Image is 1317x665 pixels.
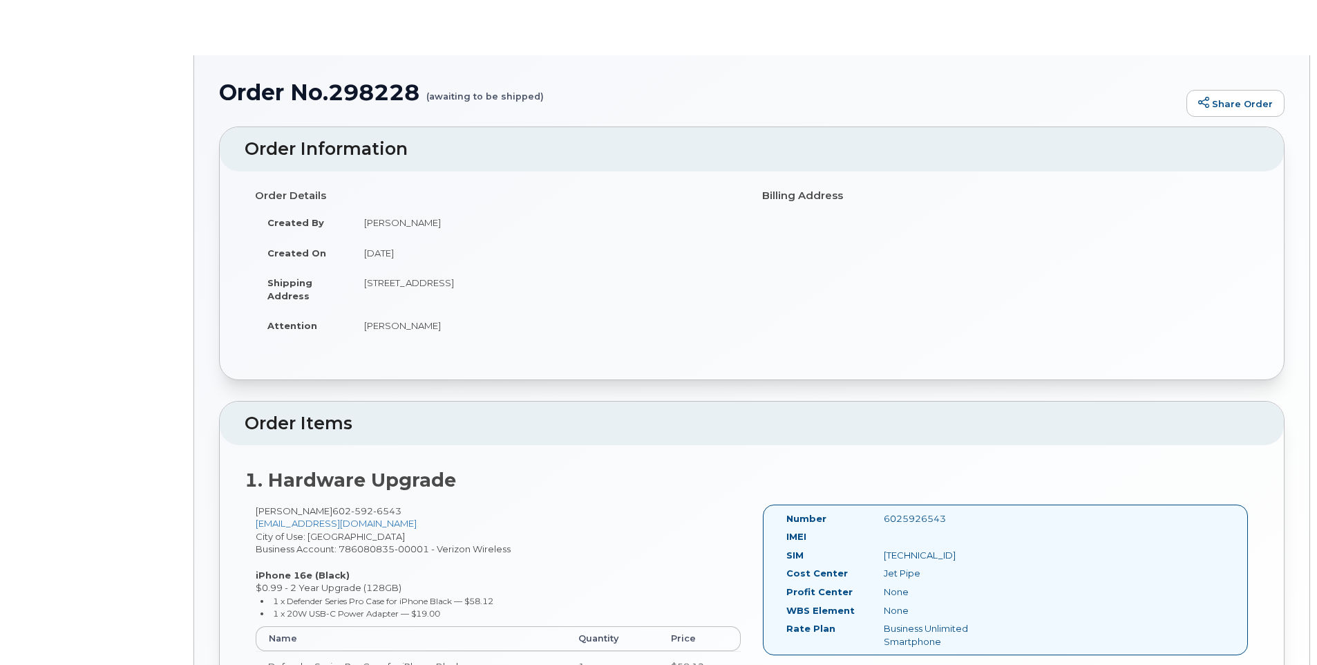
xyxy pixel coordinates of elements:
h1: Order No.298228 [219,80,1179,104]
div: None [873,586,1010,599]
td: [DATE] [352,238,741,268]
th: Price [658,626,741,651]
strong: Shipping Address [267,277,312,301]
h2: Order Information [245,140,1259,159]
td: [PERSON_NAME] [352,207,741,238]
div: None [873,604,1010,617]
label: Rate Plan [786,622,835,635]
th: Name [256,626,566,651]
div: [TECHNICAL_ID] [873,549,1010,562]
th: Quantity [566,626,658,651]
div: Business Unlimited Smartphone [873,622,1010,648]
small: 1 x Defender Series Pro Case for iPhone Black — $58.12 [273,596,493,606]
a: Share Order [1186,90,1285,118]
div: 6025926543 [873,512,1010,525]
label: Cost Center [786,567,848,580]
label: WBS Element [786,604,855,617]
small: 1 x 20W USB-C Power Adapter — $19.00 [273,608,440,619]
td: [PERSON_NAME] [352,310,741,341]
h4: Order Details [255,190,741,202]
label: Profit Center [786,586,853,599]
label: IMEI [786,530,806,543]
h2: Order Items [245,414,1259,433]
label: SIM [786,549,804,562]
label: Number [786,512,826,525]
span: 592 [351,505,373,516]
strong: Created On [267,247,326,259]
span: 6543 [373,505,401,516]
h4: Billing Address [762,190,1249,202]
div: Jet Pipe [873,567,1010,580]
small: (awaiting to be shipped) [426,80,544,102]
span: 602 [332,505,401,516]
strong: iPhone 16e (Black) [256,570,350,581]
strong: Created By [267,217,324,228]
a: [EMAIL_ADDRESS][DOMAIN_NAME] [256,518,417,529]
strong: Attention [267,320,317,331]
td: [STREET_ADDRESS] [352,268,741,310]
strong: 1. Hardware Upgrade [245,469,456,491]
